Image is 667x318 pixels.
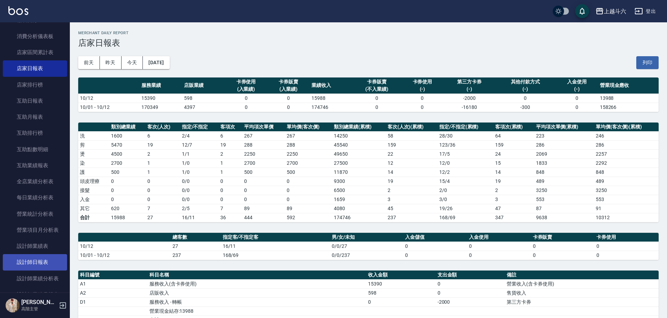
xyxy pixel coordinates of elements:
[140,94,182,103] td: 15390
[225,103,267,112] td: 0
[534,123,594,132] th: 平均項次單價(累積)
[557,86,596,93] div: (-)
[444,94,495,103] td: -2000
[242,131,285,140] td: 267
[242,186,285,195] td: 0
[78,149,109,158] td: 燙
[109,186,146,195] td: 0
[148,306,366,316] td: 營業現金結存:13988
[436,271,505,280] th: 支出金額
[146,195,180,204] td: 0
[146,131,180,140] td: 6
[598,94,659,103] td: 13988
[401,94,444,103] td: 0
[3,60,67,76] a: 店家日報表
[598,77,659,94] th: 營業現金應收
[242,204,285,213] td: 89
[595,233,659,242] th: 卡券使用
[78,31,659,35] h2: Merchant Daily Report
[180,177,219,186] td: 0 / 0
[534,195,594,204] td: 553
[100,56,122,69] button: 昨天
[386,140,438,149] td: 159
[219,204,242,213] td: 7
[403,78,442,86] div: 卡券使用
[493,140,534,149] td: 159
[182,94,225,103] td: 598
[180,131,219,140] td: 2 / 4
[436,288,505,297] td: 0
[497,78,554,86] div: 其他付款方式
[285,140,332,149] td: 288
[467,242,531,251] td: 0
[78,131,109,140] td: 洗
[594,158,659,168] td: 2292
[534,204,594,213] td: 87
[332,204,386,213] td: 4080
[285,168,332,177] td: 500
[242,213,285,222] td: 444
[534,168,594,177] td: 848
[493,168,534,177] td: 14
[594,213,659,222] td: 10312
[3,44,67,60] a: 店家區間累計表
[78,279,148,288] td: A1
[285,149,332,158] td: 2250
[6,298,20,312] img: Person
[267,94,310,103] td: 0
[221,242,330,251] td: 16/11
[146,177,180,186] td: 0
[148,271,366,280] th: 科目名稱
[493,195,534,204] td: 3
[594,149,659,158] td: 2257
[386,186,438,195] td: 2
[3,238,67,254] a: 設計師業績表
[242,149,285,158] td: 2250
[285,213,332,222] td: 592
[467,251,531,260] td: 0
[386,123,438,132] th: 客次(人次)(累積)
[109,158,146,168] td: 2700
[534,177,594,186] td: 489
[438,213,493,222] td: 168/69
[78,195,109,204] td: 入金
[148,279,366,288] td: 服務收入(含卡券使用)
[403,233,467,242] th: 入金儲值
[285,131,332,140] td: 267
[225,94,267,103] td: 0
[332,195,386,204] td: 1659
[330,233,403,242] th: 男/女/未知
[3,222,67,238] a: 營業項目月分析表
[219,186,242,195] td: 0
[332,177,386,186] td: 9300
[3,125,67,141] a: 互助排行榜
[310,103,352,112] td: 174746
[556,94,598,103] td: 0
[332,149,386,158] td: 49650
[593,4,629,19] button: 上越斗六
[594,140,659,149] td: 286
[78,38,659,48] h3: 店家日報表
[3,93,67,109] a: 互助日報表
[534,131,594,140] td: 223
[182,103,225,112] td: 4397
[78,94,140,103] td: 10/12
[78,233,659,260] table: a dense table
[78,140,109,149] td: 剪
[445,78,493,86] div: 第三方卡券
[148,288,366,297] td: 店販收入
[3,141,67,157] a: 互助點數明細
[78,177,109,186] td: 頭皮理療
[219,140,242,149] td: 19
[354,78,400,86] div: 卡券販賣
[78,56,100,69] button: 前天
[436,279,505,288] td: 0
[285,177,332,186] td: 0
[531,233,595,242] th: 卡券販賣
[332,131,386,140] td: 14250
[386,158,438,168] td: 12
[493,123,534,132] th: 客項次(累積)
[285,158,332,168] td: 2700
[604,7,626,16] div: 上越斗六
[575,4,589,18] button: save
